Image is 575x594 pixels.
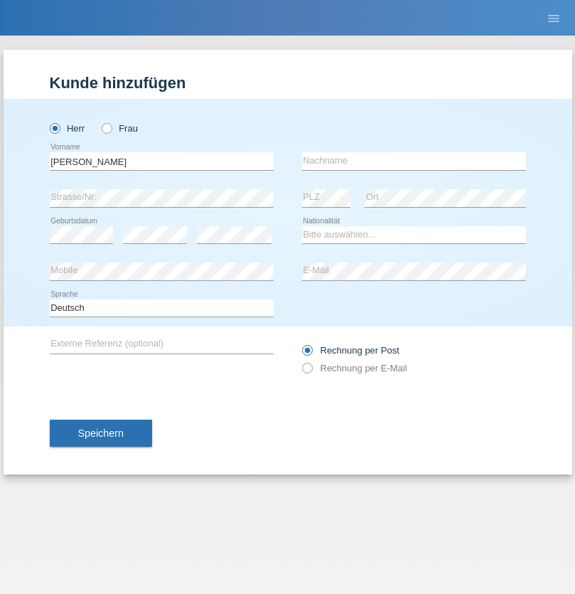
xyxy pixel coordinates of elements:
[302,363,311,381] input: Rechnung per E-Mail
[302,363,407,373] label: Rechnung per E-Mail
[539,14,568,22] a: menu
[50,123,85,134] label: Herr
[50,74,526,92] h1: Kunde hinzufügen
[302,345,399,356] label: Rechnung per Post
[50,420,152,447] button: Speichern
[102,123,111,132] input: Frau
[547,11,561,26] i: menu
[50,123,59,132] input: Herr
[302,345,311,363] input: Rechnung per Post
[102,123,138,134] label: Frau
[78,428,124,439] span: Speichern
